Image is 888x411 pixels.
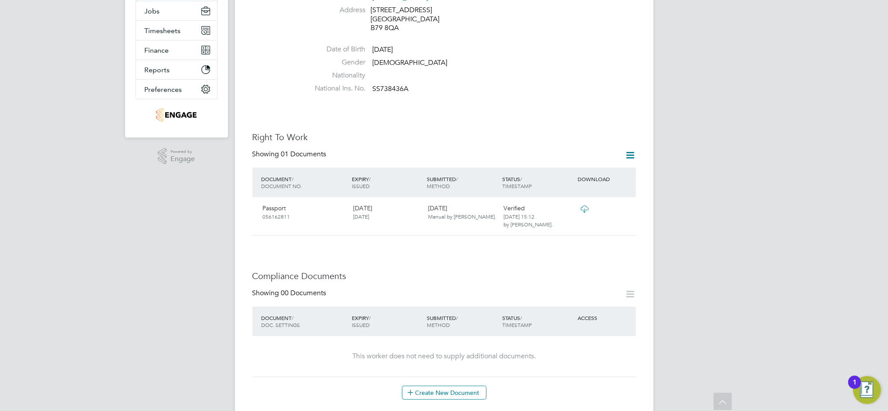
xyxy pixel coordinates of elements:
span: / [369,314,371,321]
span: ISSUED [352,321,370,328]
div: STATUS [500,310,575,333]
span: TIMESTAMP [502,182,532,189]
div: 1 [853,382,857,394]
span: SS738436A [373,84,409,93]
span: DOCUMENT NO. [262,182,303,189]
div: [DATE] [425,201,500,223]
span: Reports [145,66,170,74]
div: DOCUMENT [259,171,350,194]
div: Showing [252,289,328,298]
div: Showing [252,150,328,159]
button: Open Resource Center, 1 new notification [853,376,881,404]
label: Address [305,6,366,15]
span: Powered by [170,148,195,155]
span: / [292,175,294,182]
span: METHOD [427,321,450,328]
span: 01 Documents [281,150,327,158]
span: Manual by [PERSON_NAME]. [429,213,497,220]
span: / [369,175,371,182]
span: [DATE] [353,213,369,220]
span: Jobs [145,7,160,15]
label: Date of Birth [305,45,366,54]
button: Finance [136,40,217,60]
h3: Right To Work [252,131,636,143]
span: 056162811 [263,213,290,220]
span: 00 Documents [281,289,327,297]
div: DOWNLOAD [575,171,636,187]
div: [STREET_ADDRESS] [GEOGRAPHIC_DATA] B79 8QA [371,6,454,33]
div: SUBMITTED [425,171,500,194]
span: / [292,314,294,321]
a: Go to home page [136,108,218,122]
div: Passport [259,201,350,223]
div: EXPIRY [350,310,425,333]
div: EXPIRY [350,171,425,194]
label: National Ins. No. [305,84,366,93]
span: Verified [504,204,525,212]
span: [DATE] [373,45,393,54]
label: Nationality [305,71,366,80]
span: Engage [170,155,195,163]
span: ISSUED [352,182,370,189]
div: STATUS [500,171,575,194]
button: Timesheets [136,21,217,40]
button: Reports [136,60,217,79]
span: by [PERSON_NAME]. [504,221,553,228]
div: DOCUMENT [259,310,350,333]
span: DOC. SETTINGS [262,321,300,328]
span: [DATE] 15:12 [504,213,534,220]
span: Finance [145,46,169,54]
button: Create New Document [402,386,487,400]
label: Gender [305,58,366,67]
span: TIMESTAMP [502,321,532,328]
button: Jobs [136,1,217,20]
span: [DEMOGRAPHIC_DATA] [373,58,448,67]
a: Powered byEngage [158,148,195,165]
span: Timesheets [145,27,181,35]
span: / [456,314,458,321]
span: Preferences [145,85,182,94]
span: / [520,175,522,182]
span: METHOD [427,182,450,189]
div: SUBMITTED [425,310,500,333]
img: thornbaker-logo-retina.png [156,108,197,122]
h3: Compliance Documents [252,270,636,282]
button: Preferences [136,80,217,99]
div: This worker does not need to supply additional documents. [261,352,627,361]
span: / [456,175,458,182]
div: [DATE] [350,201,425,223]
span: / [520,314,522,321]
div: ACCESS [575,310,636,326]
